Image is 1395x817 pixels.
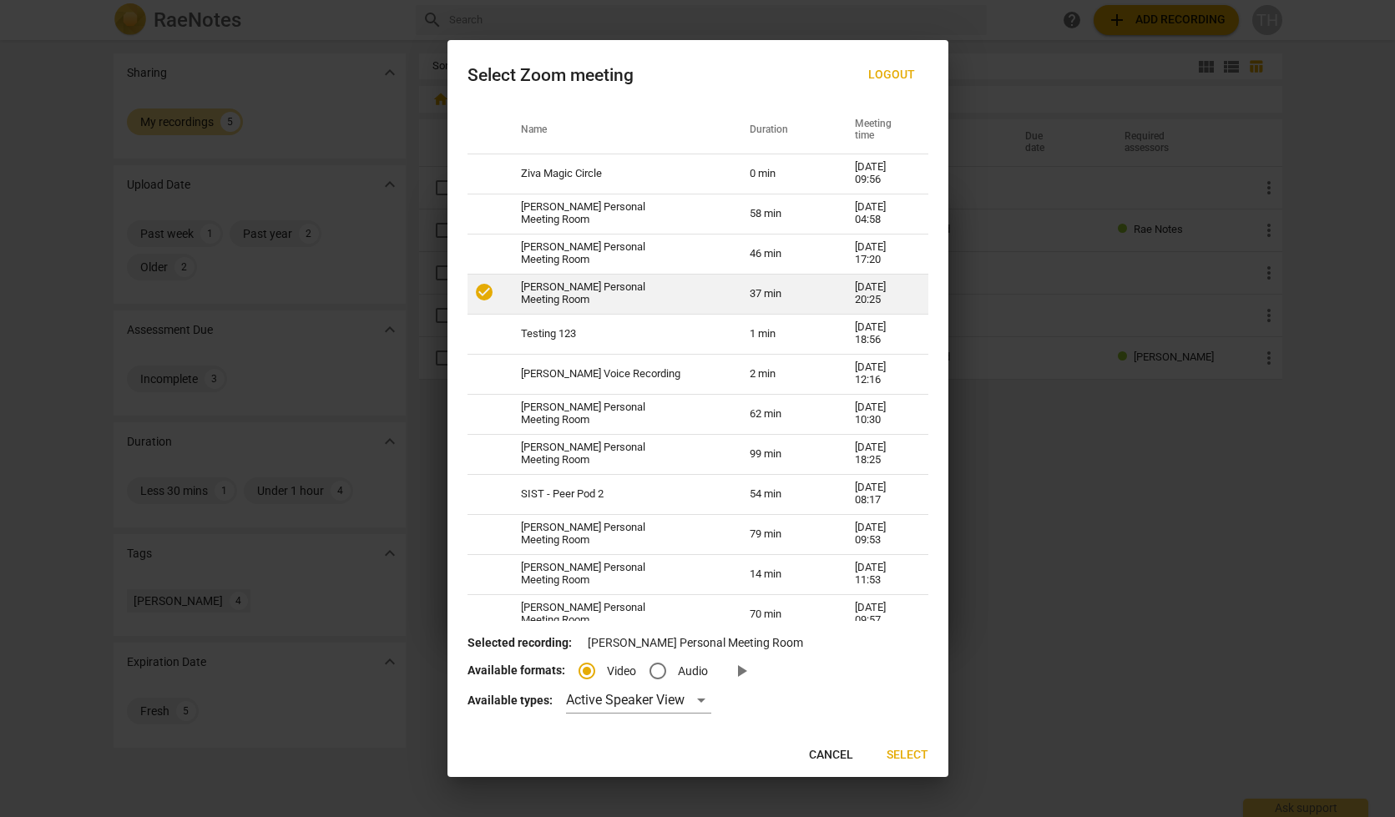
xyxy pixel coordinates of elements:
[730,194,835,234] td: 58 min
[835,234,927,274] td: [DATE] 17:20
[835,194,927,234] td: [DATE] 04:58
[835,554,927,594] td: [DATE] 11:53
[835,154,927,194] td: [DATE] 09:56
[835,394,927,434] td: [DATE] 10:30
[501,594,730,634] td: [PERSON_NAME] Personal Meeting Room
[873,740,942,770] button: Select
[474,282,494,302] span: check_circle
[501,194,730,234] td: [PERSON_NAME] Personal Meeting Room
[501,354,730,394] td: [PERSON_NAME] Voice Recording
[678,663,708,680] span: Audio
[579,663,721,677] div: File type
[721,651,761,691] a: Preview
[730,154,835,194] td: 0 min
[835,594,927,634] td: [DATE] 09:57
[730,514,835,554] td: 79 min
[468,663,565,677] b: Available formats:
[835,107,927,154] th: Meeting time
[501,154,730,194] td: Ziva Magic Circle
[887,747,928,764] span: Select
[730,234,835,274] td: 46 min
[835,314,927,354] td: [DATE] 18:56
[468,65,634,86] div: Select Zoom meeting
[501,234,730,274] td: [PERSON_NAME] Personal Meeting Room
[501,554,730,594] td: [PERSON_NAME] Personal Meeting Room
[730,434,835,474] td: 99 min
[501,314,730,354] td: Testing 123
[566,687,711,714] div: Active Speaker View
[501,274,730,314] td: [PERSON_NAME] Personal Meeting Room
[730,594,835,634] td: 70 min
[730,394,835,434] td: 62 min
[835,274,927,314] td: [DATE] 20:25
[868,67,915,83] span: Logout
[796,740,867,770] button: Cancel
[730,474,835,514] td: 54 min
[730,354,835,394] td: 2 min
[501,474,730,514] td: SIST - Peer Pod 2
[730,314,835,354] td: 1 min
[468,634,928,652] p: [PERSON_NAME] Personal Meeting Room
[835,434,927,474] td: [DATE] 18:25
[468,636,572,649] b: Selected recording:
[730,554,835,594] td: 14 min
[501,434,730,474] td: [PERSON_NAME] Personal Meeting Room
[835,514,927,554] td: [DATE] 09:53
[835,354,927,394] td: [DATE] 12:16
[468,693,553,707] b: Available types:
[607,663,636,680] span: Video
[501,394,730,434] td: [PERSON_NAME] Personal Meeting Room
[809,747,853,764] span: Cancel
[855,60,928,90] button: Logout
[730,107,835,154] th: Duration
[501,514,730,554] td: [PERSON_NAME] Personal Meeting Room
[730,274,835,314] td: 37 min
[731,661,751,681] span: play_arrow
[501,107,730,154] th: Name
[835,474,927,514] td: [DATE] 08:17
